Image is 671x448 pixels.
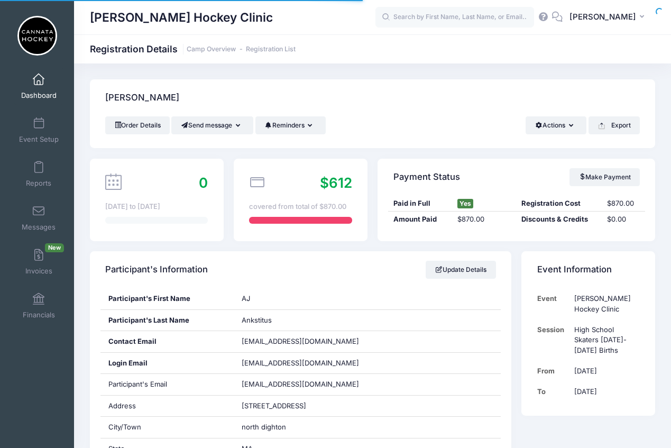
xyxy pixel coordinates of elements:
span: 0 [199,175,208,191]
input: Search by First Name, Last Name, or Email... [375,7,534,28]
td: Session [537,319,569,361]
span: [EMAIL_ADDRESS][DOMAIN_NAME] [242,358,374,369]
a: Camp Overview [187,45,236,53]
div: [DATE] to [DATE] [105,202,208,212]
a: Messages [14,199,64,236]
h1: [PERSON_NAME] Hockey Clinic [90,5,273,30]
a: Dashboard [14,68,64,105]
div: City/Town [100,417,234,438]
span: $612 [320,175,352,191]
span: Dashboard [21,91,57,100]
td: [PERSON_NAME] Hockey Clinic [569,288,639,319]
h1: Registration Details [90,43,296,54]
div: $870.00 [602,198,645,209]
span: [EMAIL_ADDRESS][DOMAIN_NAME] [242,337,359,345]
img: Cannata Hockey Clinic [17,16,57,56]
span: [PERSON_NAME] [569,11,636,23]
div: Address [100,396,234,417]
span: Reports [26,179,51,188]
div: Contact Email [100,331,234,352]
a: Make Payment [569,168,640,186]
button: Export [589,116,640,134]
div: Login Email [100,353,234,374]
a: Registration List [246,45,296,53]
span: north dighton [242,423,286,431]
div: Paid in Full [388,198,452,209]
span: Invoices [25,267,52,276]
td: From [537,361,569,381]
div: Participant's First Name [100,288,234,309]
button: Actions [526,116,586,134]
div: Participant's Last Name [100,310,234,331]
a: Reports [14,156,64,193]
div: $0.00 [602,214,645,225]
a: Update Details [426,261,496,279]
span: Yes [457,199,473,208]
h4: Payment Status [393,162,460,192]
div: Discounts & Credits [517,214,602,225]
a: Financials [14,287,64,324]
h4: [PERSON_NAME] [105,83,179,113]
div: covered from total of $870.00 [249,202,352,212]
h4: Participant's Information [105,255,208,285]
span: Financials [23,310,55,319]
span: Ankstitus [242,316,272,324]
span: [STREET_ADDRESS] [242,401,306,410]
span: [EMAIL_ADDRESS][DOMAIN_NAME] [242,380,359,388]
a: InvoicesNew [14,243,64,280]
div: Registration Cost [517,198,602,209]
td: Event [537,288,569,319]
button: Send message [171,116,253,134]
td: High School Skaters [DATE]-[DATE] Births [569,319,639,361]
span: New [45,243,64,252]
span: Event Setup [19,135,59,144]
button: [PERSON_NAME] [563,5,655,30]
td: [DATE] [569,381,639,402]
span: AJ [242,294,250,303]
td: [DATE] [569,361,639,381]
h4: Event Information [537,255,612,285]
div: $870.00 [452,214,516,225]
td: To [537,381,569,402]
button: Reminders [255,116,326,134]
div: Participant's Email [100,374,234,395]
div: Amount Paid [388,214,452,225]
a: Order Details [105,116,170,134]
span: Messages [22,223,56,232]
a: Event Setup [14,112,64,149]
